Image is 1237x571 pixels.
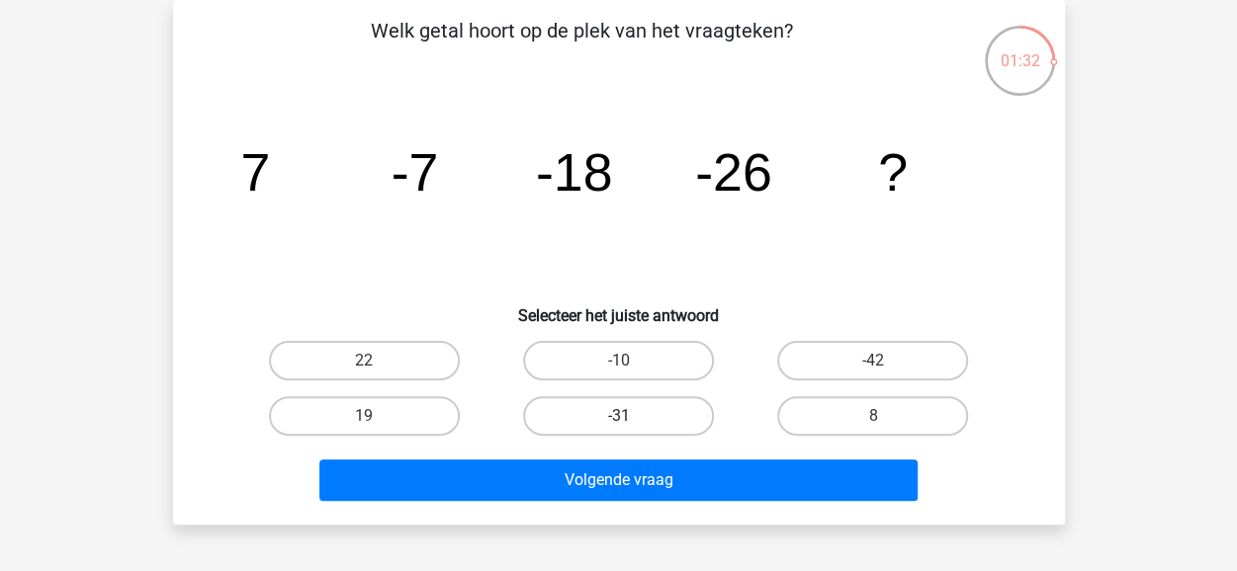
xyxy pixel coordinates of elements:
[878,142,908,202] tspan: ?
[777,396,968,436] label: 8
[205,16,959,75] p: Welk getal hoort op de plek van het vraagteken?
[523,396,714,436] label: -31
[240,142,270,202] tspan: 7
[269,396,460,436] label: 19
[777,341,968,380] label: -42
[535,142,612,202] tspan: -18
[983,24,1057,73] div: 01:32
[205,290,1033,325] h6: Selecteer het juiste antwoord
[319,459,918,501] button: Volgende vraag
[695,142,772,202] tspan: -26
[523,341,714,380] label: -10
[391,142,438,202] tspan: -7
[269,341,460,380] label: 22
